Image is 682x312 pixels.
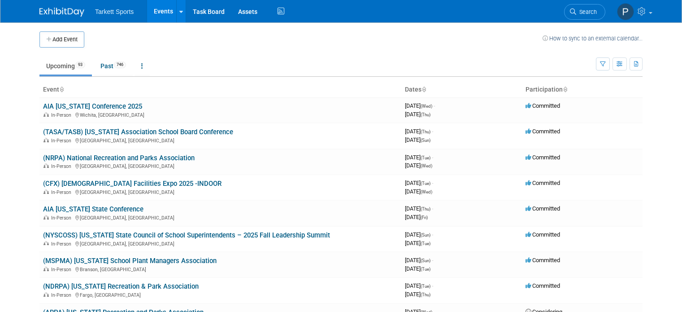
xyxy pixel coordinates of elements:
[421,155,430,160] span: (Tue)
[526,231,560,238] span: Committed
[421,86,426,93] a: Sort by Start Date
[526,205,560,212] span: Committed
[405,257,433,264] span: [DATE]
[421,104,432,109] span: (Wed)
[526,257,560,264] span: Committed
[421,181,430,186] span: (Tue)
[421,138,430,143] span: (Sun)
[421,129,430,134] span: (Thu)
[405,111,430,118] span: [DATE]
[405,265,430,272] span: [DATE]
[405,154,433,161] span: [DATE]
[75,62,85,68] span: 93
[617,3,634,20] img: Phil Dorman
[43,112,49,117] img: In-Person Event
[39,57,92,75] a: Upcoming93
[405,180,433,186] span: [DATE]
[526,154,560,161] span: Committed
[432,128,433,135] span: -
[432,154,433,161] span: -
[51,138,74,144] span: In-Person
[43,205,143,213] a: AIA [US_STATE] State Conference
[576,9,597,15] span: Search
[405,162,432,169] span: [DATE]
[405,102,435,109] span: [DATE]
[43,189,49,194] img: In-Person Event
[421,267,430,272] span: (Tue)
[51,189,74,195] span: In-Person
[401,82,522,97] th: Dates
[43,188,398,195] div: [GEOGRAPHIC_DATA], [GEOGRAPHIC_DATA]
[405,231,433,238] span: [DATE]
[51,163,74,169] span: In-Person
[51,215,74,221] span: In-Person
[51,241,74,247] span: In-Person
[522,82,643,97] th: Participation
[43,265,398,272] div: Branson, [GEOGRAPHIC_DATA]
[51,292,74,298] span: In-Person
[114,62,126,68] span: 746
[43,282,199,290] a: (NDRPA) [US_STATE] Recreation & Park Association
[432,231,433,238] span: -
[421,215,428,220] span: (Fri)
[405,205,433,212] span: [DATE]
[421,284,430,289] span: (Tue)
[526,102,560,109] span: Committed
[432,205,433,212] span: -
[43,138,49,142] img: In-Person Event
[421,233,430,237] span: (Sun)
[43,267,49,271] img: In-Person Event
[564,4,605,20] a: Search
[421,292,430,297] span: (Thu)
[43,102,142,110] a: AIA [US_STATE] Conference 2025
[405,188,432,195] span: [DATE]
[39,8,84,17] img: ExhibitDay
[434,102,435,109] span: -
[421,112,430,117] span: (Thu)
[43,162,398,169] div: [GEOGRAPHIC_DATA], [GEOGRAPHIC_DATA]
[39,82,401,97] th: Event
[43,154,195,162] a: (NRPA) National Recreation and Parks Association
[405,240,430,246] span: [DATE]
[421,258,430,263] span: (Sun)
[543,35,643,42] a: How to sync to an external calendar...
[43,214,398,221] div: [GEOGRAPHIC_DATA], [GEOGRAPHIC_DATA]
[43,291,398,298] div: Fargo, [GEOGRAPHIC_DATA]
[526,282,560,289] span: Committed
[421,163,432,168] span: (Wed)
[43,180,222,188] a: (CFX) [DEMOGRAPHIC_DATA] Facilities Expo 2025 -INDOOR
[405,128,433,135] span: [DATE]
[95,8,134,15] span: Tarkett Sports
[405,136,430,143] span: [DATE]
[432,180,433,186] span: -
[43,240,398,247] div: [GEOGRAPHIC_DATA], [GEOGRAPHIC_DATA]
[51,112,74,118] span: In-Person
[421,241,430,246] span: (Tue)
[405,214,428,220] span: [DATE]
[43,231,330,239] a: (NYSCOSS) [US_STATE] State Council of School Superintendents – 2025 Fall Leadership Summit
[526,180,560,186] span: Committed
[43,241,49,246] img: In-Person Event
[43,215,49,220] img: In-Person Event
[421,189,432,194] span: (Wed)
[43,111,398,118] div: Wichita, [GEOGRAPHIC_DATA]
[405,282,433,289] span: [DATE]
[432,282,433,289] span: -
[94,57,133,75] a: Past746
[51,267,74,272] span: In-Person
[43,128,233,136] a: (TASA/TASB) [US_STATE] Association School Board Conference
[563,86,567,93] a: Sort by Participation Type
[43,292,49,297] img: In-Person Event
[526,128,560,135] span: Committed
[421,207,430,211] span: (Thu)
[59,86,64,93] a: Sort by Event Name
[43,257,217,265] a: (MSPMA) [US_STATE] School Plant Managers Association
[43,136,398,144] div: [GEOGRAPHIC_DATA], [GEOGRAPHIC_DATA]
[432,257,433,264] span: -
[405,291,430,298] span: [DATE]
[39,31,84,48] button: Add Event
[43,163,49,168] img: In-Person Event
